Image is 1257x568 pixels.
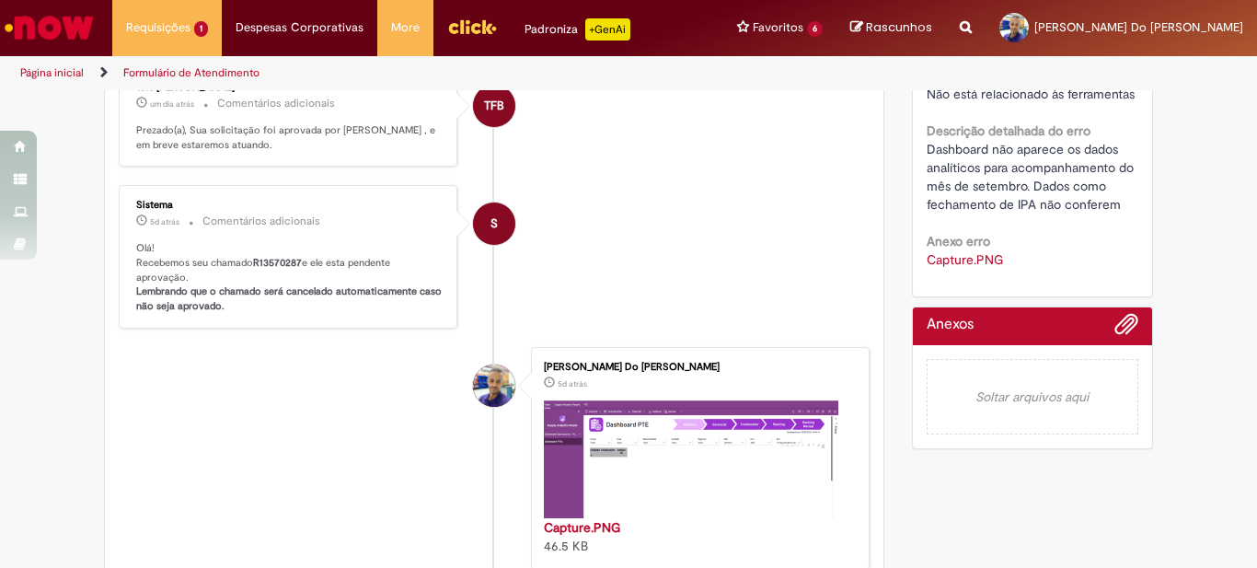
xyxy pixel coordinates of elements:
img: click_logo_yellow_360x200.png [447,13,497,41]
span: 1 [194,21,208,37]
p: Olá! Recebemos seu chamado e ele esta pendente aprovação. [136,241,443,314]
div: [PERSON_NAME] Do [PERSON_NAME] [544,362,850,373]
img: ServiceNow [2,9,97,46]
div: Tais Folhadella Barbosa Bellagamba [473,85,515,127]
span: Rascunhos [866,18,932,36]
a: Capture.PNG [544,519,620,536]
p: Prezado(a), Sua solicitação foi aprovada por [PERSON_NAME] , e em breve estaremos atuando. [136,123,443,152]
p: +GenAi [585,18,630,41]
span: um dia atrás [150,99,194,110]
span: Favoritos [753,18,803,37]
span: Não está relacionado às ferramentas [927,86,1135,102]
div: Jackson Kleber Do Carmo Santos Martins [473,365,515,407]
div: 46.5 KB [544,518,850,555]
span: TFB [484,84,504,128]
a: Download de Capture.PNG [927,251,1003,268]
h2: Anexos [927,317,974,333]
b: Descrição detalhada do erro [927,122,1090,139]
div: Padroniza [525,18,630,41]
div: Sistema [136,200,443,211]
span: S [490,202,498,246]
span: Despesas Corporativas [236,18,363,37]
span: 6 [807,21,823,37]
span: [PERSON_NAME] Do [PERSON_NAME] [1034,19,1243,35]
time: 26/09/2025 11:55:23 [558,378,587,389]
span: 5d atrás [150,216,179,227]
time: 26/09/2025 11:56:01 [150,216,179,227]
b: R13570287 [253,256,302,270]
small: Comentários adicionais [217,96,335,111]
span: Requisições [126,18,190,37]
div: System [473,203,515,245]
a: Rascunhos [850,19,932,37]
a: Página inicial [20,65,84,80]
span: Dashboard não aparece os dados analíticos para acompanhamento do mês de setembro. Dados como fech... [927,141,1137,213]
a: Formulário de Atendimento [123,65,259,80]
button: Adicionar anexos [1114,312,1138,345]
b: Anexo erro [927,233,990,249]
em: Soltar arquivos aqui [927,359,1139,435]
ul: Trilhas de página [14,56,825,90]
b: Lembrando que o chamado será cancelado automaticamente caso não seja aprovado. [136,284,444,313]
small: Comentários adicionais [202,214,320,229]
time: 29/09/2025 11:52:42 [150,99,194,110]
span: 5d atrás [558,378,587,389]
span: More [391,18,420,37]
